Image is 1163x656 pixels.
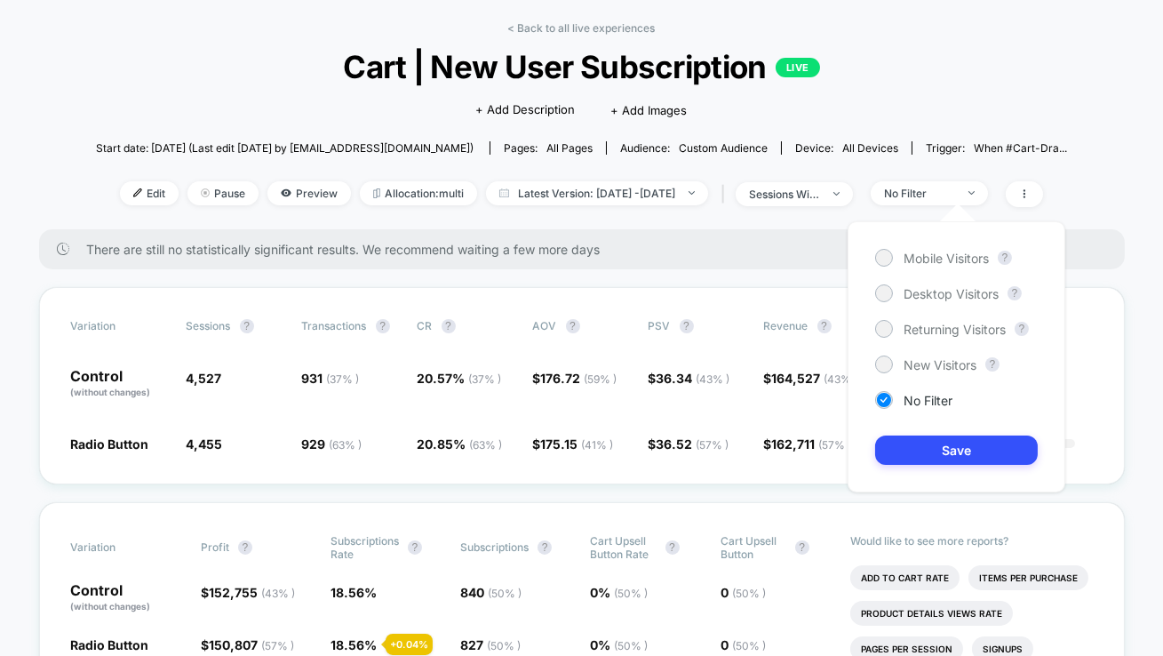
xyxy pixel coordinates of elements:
[842,141,898,155] span: all devices
[71,369,169,399] p: Control
[824,372,858,386] span: ( 43 % )
[689,191,695,195] img: end
[386,634,433,655] div: + 0.04 %
[620,141,768,155] div: Audience:
[764,319,809,332] span: Revenue
[302,436,362,452] span: 929
[133,188,142,197] img: edit
[591,534,657,561] span: Cart Upsell Button Rate
[201,585,295,600] span: $
[850,565,960,590] li: Add To Cart Rate
[201,637,294,652] span: $
[145,48,1018,85] span: Cart | New User Subscription
[680,319,694,333] button: ?
[376,319,390,333] button: ?
[665,540,680,555] button: ?
[904,286,999,301] span: Desktop Visitors
[875,436,1038,465] button: Save
[238,540,252,555] button: ?
[657,371,730,386] span: 36.34
[187,181,259,205] span: Pause
[71,534,169,561] span: Variation
[71,601,151,612] span: (without changes)
[209,585,295,600] span: 152,755
[418,436,503,452] span: 20.85 %
[330,438,362,452] span: ( 63 % )
[327,372,360,386] span: ( 37 % )
[504,141,593,155] div: Pages:
[71,637,149,652] span: Radio Button
[201,188,210,197] img: end
[261,639,294,652] span: ( 57 % )
[649,319,671,332] span: PSV
[591,585,649,600] span: 0 %
[460,540,529,554] span: Subscriptions
[187,319,231,332] span: Sessions
[732,639,766,652] span: ( 50 % )
[533,436,614,452] span: $
[302,319,367,332] span: Transactions
[582,438,614,452] span: ( 41 % )
[904,357,976,372] span: New Visitors
[71,319,169,333] span: Variation
[488,587,522,600] span: ( 50 % )
[120,181,179,205] span: Edit
[795,540,809,555] button: ?
[87,242,1089,257] span: There are still no statistically significant results. We recommend waiting a few more days
[418,319,433,332] span: CR
[538,540,552,555] button: ?
[476,101,576,119] span: + Add Description
[679,141,768,155] span: Custom Audience
[772,436,852,452] span: 162,711
[470,438,503,452] span: ( 63 % )
[998,251,1012,265] button: ?
[508,21,656,35] a: < Back to all live experiences
[408,540,422,555] button: ?
[717,181,736,207] span: |
[267,181,351,205] span: Preview
[591,637,649,652] span: 0 %
[926,141,1067,155] div: Trigger:
[331,534,399,561] span: Subscriptions Rate
[71,387,151,397] span: (without changes)
[884,187,955,200] div: No Filter
[721,637,766,652] span: 0
[546,141,593,155] span: all pages
[96,141,474,155] span: Start date: [DATE] (Last edit [DATE] by [EMAIL_ADDRESS][DOMAIN_NAME])
[850,534,1093,548] p: Would like to see more reports?
[904,251,989,266] span: Mobile Visitors
[487,639,521,652] span: ( 50 % )
[240,319,254,333] button: ?
[776,58,820,77] p: LIVE
[697,372,730,386] span: ( 43 % )
[772,371,858,386] span: 164,527
[764,436,852,452] span: $
[201,540,229,554] span: Profit
[460,637,521,652] span: 827
[833,192,840,196] img: end
[721,534,786,561] span: Cart Upsell Button
[261,587,295,600] span: ( 43 % )
[697,438,729,452] span: ( 57 % )
[721,585,766,600] span: 0
[781,141,912,155] span: Device:
[749,188,820,201] div: sessions with impression
[541,371,617,386] span: 176.72
[331,637,377,652] span: 18.56 %
[533,319,557,332] span: AOV
[611,103,688,117] span: + Add Images
[732,587,766,600] span: ( 50 % )
[187,371,222,386] span: 4,527
[418,371,502,386] span: 20.57 %
[71,436,149,452] span: Radio Button
[1008,286,1022,300] button: ?
[442,319,456,333] button: ?
[566,319,580,333] button: ?
[968,191,975,195] img: end
[331,585,377,600] span: 18.56 %
[533,371,617,386] span: $
[209,637,294,652] span: 150,807
[585,372,617,386] span: ( 59 % )
[615,587,649,600] span: ( 50 % )
[850,601,1013,626] li: Product Details Views Rate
